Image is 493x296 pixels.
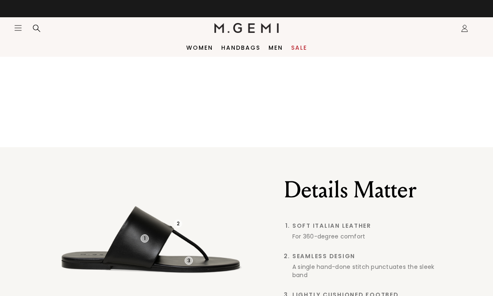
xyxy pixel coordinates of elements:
a: Men [268,44,283,51]
span: Soft Italian Leather [292,222,449,229]
a: Handbags [221,44,260,51]
div: 2 [174,220,182,228]
h2: Details Matter [284,177,449,203]
div: 3 [185,257,193,265]
a: Sale [291,44,307,51]
span: Seamless Design [292,253,449,259]
button: Open site menu [14,24,22,32]
div: 1 [141,234,149,243]
a: Women [186,44,213,51]
div: For 360-degree comfort [292,232,449,240]
div: A single hand-done stitch punctuates the sleek band [292,263,449,279]
img: M.Gemi [214,23,279,33]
